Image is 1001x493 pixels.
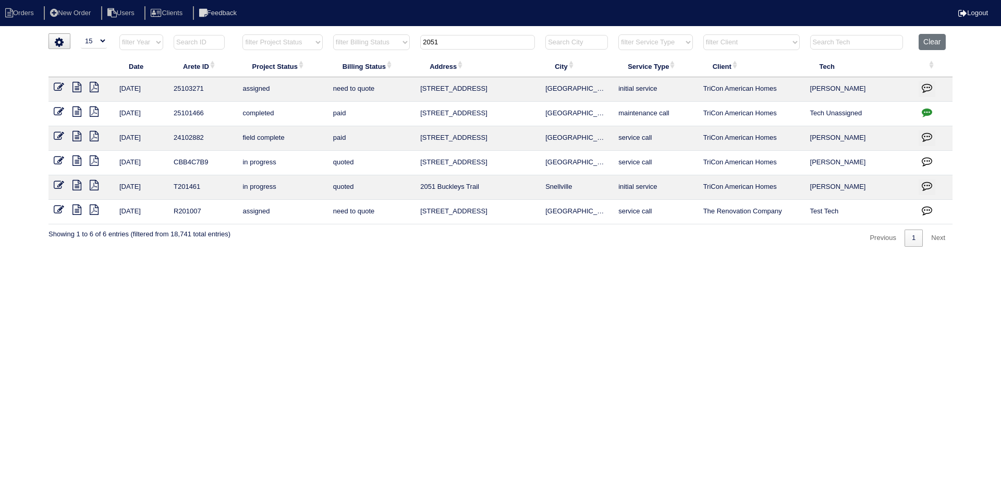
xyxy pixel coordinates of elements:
td: initial service [613,77,698,102]
td: service call [613,200,698,224]
td: [GEOGRAPHIC_DATA] [540,126,613,151]
td: 2051 Buckleys Trail [415,175,540,200]
td: Test Tech [805,200,914,224]
td: in progress [237,151,327,175]
td: Snellville [540,175,613,200]
td: The Renovation Company [698,200,805,224]
th: City: activate to sort column ascending [540,55,613,77]
td: assigned [237,77,327,102]
td: need to quote [328,77,415,102]
td: [STREET_ADDRESS] [415,200,540,224]
td: TriCon American Homes [698,77,805,102]
td: T201461 [168,175,237,200]
td: service call [613,151,698,175]
li: Feedback [193,6,245,20]
td: [DATE] [114,175,168,200]
td: 25101466 [168,102,237,126]
th: : activate to sort column ascending [913,55,953,77]
td: [STREET_ADDRESS] [415,151,540,175]
td: [GEOGRAPHIC_DATA] [540,151,613,175]
button: Clear [919,34,945,50]
td: [STREET_ADDRESS] [415,77,540,102]
th: Address: activate to sort column ascending [415,55,540,77]
a: Previous [862,230,904,247]
td: quoted [328,151,415,175]
td: CBB4C7B9 [168,151,237,175]
td: TriCon American Homes [698,126,805,151]
td: R201007 [168,200,237,224]
li: New Order [44,6,99,20]
td: [PERSON_NAME] [805,77,914,102]
input: Search Tech [810,35,903,50]
td: [DATE] [114,102,168,126]
th: Client: activate to sort column ascending [698,55,805,77]
td: [GEOGRAPHIC_DATA] [540,200,613,224]
th: Service Type: activate to sort column ascending [613,55,698,77]
td: 25103271 [168,77,237,102]
th: Tech [805,55,914,77]
td: 24102882 [168,126,237,151]
td: initial service [613,175,698,200]
td: field complete [237,126,327,151]
td: assigned [237,200,327,224]
a: Logout [958,9,988,17]
th: Arete ID: activate to sort column ascending [168,55,237,77]
td: paid [328,102,415,126]
td: [GEOGRAPHIC_DATA] [540,102,613,126]
td: [PERSON_NAME] [805,175,914,200]
td: [DATE] [114,151,168,175]
td: need to quote [328,200,415,224]
td: service call [613,126,698,151]
td: [PERSON_NAME] [805,151,914,175]
td: maintenance call [613,102,698,126]
td: [STREET_ADDRESS] [415,102,540,126]
a: New Order [44,9,99,17]
th: Billing Status: activate to sort column ascending [328,55,415,77]
td: [DATE] [114,200,168,224]
td: TriCon American Homes [698,151,805,175]
td: completed [237,102,327,126]
td: paid [328,126,415,151]
a: 1 [905,230,923,247]
td: [PERSON_NAME] [805,126,914,151]
li: Users [101,6,143,20]
li: Clients [144,6,191,20]
td: [GEOGRAPHIC_DATA] [540,77,613,102]
input: Search ID [174,35,225,50]
td: in progress [237,175,327,200]
td: TriCon American Homes [698,102,805,126]
a: Users [101,9,143,17]
input: Search City [545,35,608,50]
th: Project Status: activate to sort column ascending [237,55,327,77]
a: Next [924,230,953,247]
th: Date [114,55,168,77]
td: [STREET_ADDRESS] [415,126,540,151]
td: [DATE] [114,77,168,102]
div: Showing 1 to 6 of 6 entries (filtered from 18,741 total entries) [48,224,230,239]
input: Search Address [420,35,535,50]
td: [DATE] [114,126,168,151]
td: quoted [328,175,415,200]
td: TriCon American Homes [698,175,805,200]
a: Clients [144,9,191,17]
td: Tech Unassigned [805,102,914,126]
